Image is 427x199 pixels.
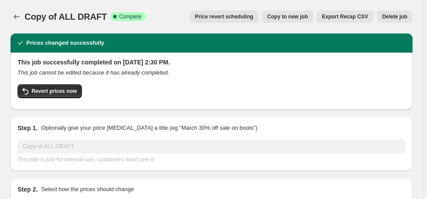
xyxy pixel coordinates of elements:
[195,13,253,20] span: Price revert scheduling
[18,84,82,98] button: Revert prices now
[262,11,313,23] button: Copy to new job
[11,11,23,23] button: Price change jobs
[32,88,77,95] span: Revert prices now
[18,156,153,163] span: This title is just for internal use, customers won't see it
[18,124,38,132] h2: Step 1.
[41,124,257,132] p: Optionally give your price [MEDICAL_DATA] a title (eg "March 30% off sale on boots")
[18,58,406,67] h2: This job successfully completed on [DATE] 2:30 PM.
[41,185,134,194] p: Select how the prices should change
[322,13,368,20] span: Export Recap CSV
[267,13,308,20] span: Copy to new job
[25,12,107,21] span: Copy of ALL DRAFT
[26,39,104,47] h2: Prices changed successfully
[18,139,406,153] input: 30% off holiday sale
[377,11,413,23] button: Delete job
[382,13,407,20] span: Delete job
[18,69,169,76] i: This job cannot be edited because it has already completed.
[18,185,38,194] h2: Step 2.
[317,11,373,23] button: Export Recap CSV
[119,13,142,20] span: Complete
[190,11,259,23] button: Price revert scheduling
